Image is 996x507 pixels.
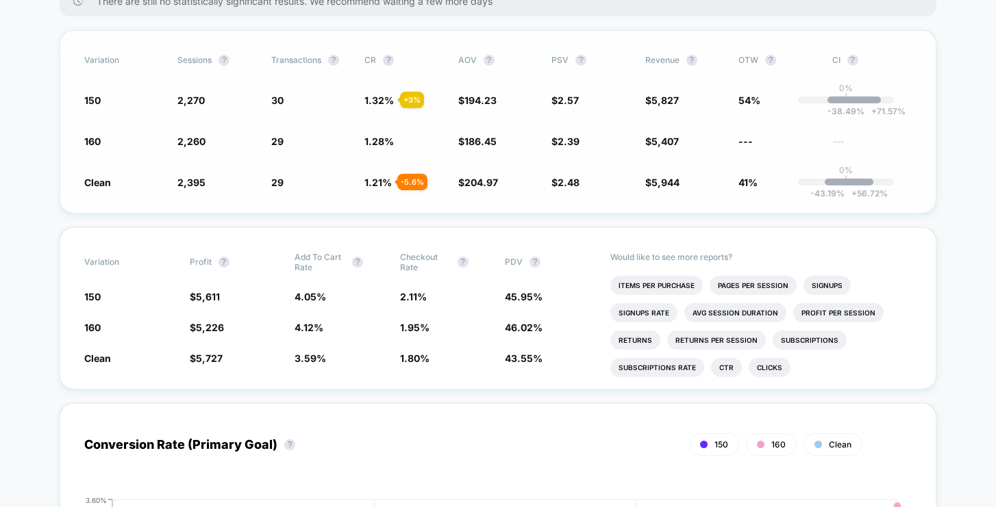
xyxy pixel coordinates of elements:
[464,177,498,188] span: 204.97
[177,135,206,147] span: 2,260
[765,55,776,66] button: ?
[219,257,229,268] button: ?
[84,352,111,364] span: Clean
[505,352,543,364] span: 43.55 %
[645,55,680,65] span: Revenue
[86,495,107,504] tspan: 3.60%
[400,92,424,108] div: + 3 %
[610,252,912,262] p: Would like to see more reports?
[667,330,766,350] li: Returns Per Session
[610,303,677,322] li: Signups Rate
[829,439,851,450] span: Clean
[295,291,326,302] span: 4.05 %
[575,55,586,66] button: ?
[738,55,814,66] span: OTW
[364,135,394,147] span: 1.28 %
[364,94,394,106] span: 1.32 %
[177,177,206,188] span: 2,395
[847,55,858,66] button: ?
[352,257,363,268] button: ?
[851,188,857,198] span: +
[295,352,326,364] span: 3.59 %
[686,55,697,66] button: ?
[551,55,569,65] span: PSV
[84,55,160,66] span: Variation
[295,322,323,333] span: 4.12 %
[710,276,797,295] li: Pages Per Session
[84,252,160,272] span: Variation
[551,135,580,147] span: $
[400,322,429,333] span: 1.95 %
[84,291,101,302] span: 150
[651,135,679,147] span: 5,407
[271,94,284,106] span: 30
[196,322,224,333] span: 5,226
[793,303,884,322] li: Profit Per Session
[839,165,853,175] p: 0%
[364,177,392,188] span: 1.21 %
[749,358,790,377] li: Clicks
[400,252,451,272] span: Checkout Rate
[190,322,224,333] span: $
[484,55,495,66] button: ?
[871,106,877,116] span: +
[738,177,758,188] span: 41%
[711,358,742,377] li: Ctr
[177,94,205,106] span: 2,270
[558,135,580,147] span: 2.39
[464,135,497,147] span: 186.45
[771,439,786,450] span: 160
[397,174,427,190] div: - 5.6 %
[458,94,497,106] span: $
[827,106,864,116] span: -38.49 %
[714,439,728,450] span: 150
[839,83,853,93] p: 0%
[84,322,101,333] span: 160
[219,55,229,66] button: ?
[295,252,345,272] span: Add To Cart Rate
[651,177,680,188] span: 5,944
[84,135,101,147] span: 160
[551,94,579,106] span: $
[196,352,223,364] span: 5,727
[551,177,580,188] span: $
[505,322,543,333] span: 46.02 %
[271,177,284,188] span: 29
[845,175,847,185] p: |
[810,188,845,198] span: -43.19 %
[505,257,523,267] span: PDV
[458,135,497,147] span: $
[505,291,543,302] span: 45.95 %
[190,352,223,364] span: $
[190,291,220,302] span: $
[400,291,427,302] span: 2.11 %
[832,138,912,148] span: ---
[530,257,540,268] button: ?
[458,177,498,188] span: $
[177,55,212,65] span: Sessions
[271,135,284,147] span: 29
[190,257,212,267] span: Profit
[400,352,429,364] span: 1.80 %
[645,135,679,147] span: $
[645,177,680,188] span: $
[832,55,908,66] span: CI
[804,276,851,295] li: Signups
[845,93,847,103] p: |
[284,439,295,450] button: ?
[773,330,847,350] li: Subscriptions
[684,303,786,322] li: Avg Session Duration
[196,291,220,302] span: 5,611
[364,55,376,65] span: CR
[864,106,906,116] span: 71.57 %
[738,94,760,106] span: 54%
[610,276,703,295] li: Items Per Purchase
[458,55,477,65] span: AOV
[610,358,704,377] li: Subscriptions Rate
[84,94,101,106] span: 150
[464,94,497,106] span: 194.23
[610,330,660,350] li: Returns
[84,177,111,188] span: Clean
[558,94,579,106] span: 2.57
[651,94,679,106] span: 5,827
